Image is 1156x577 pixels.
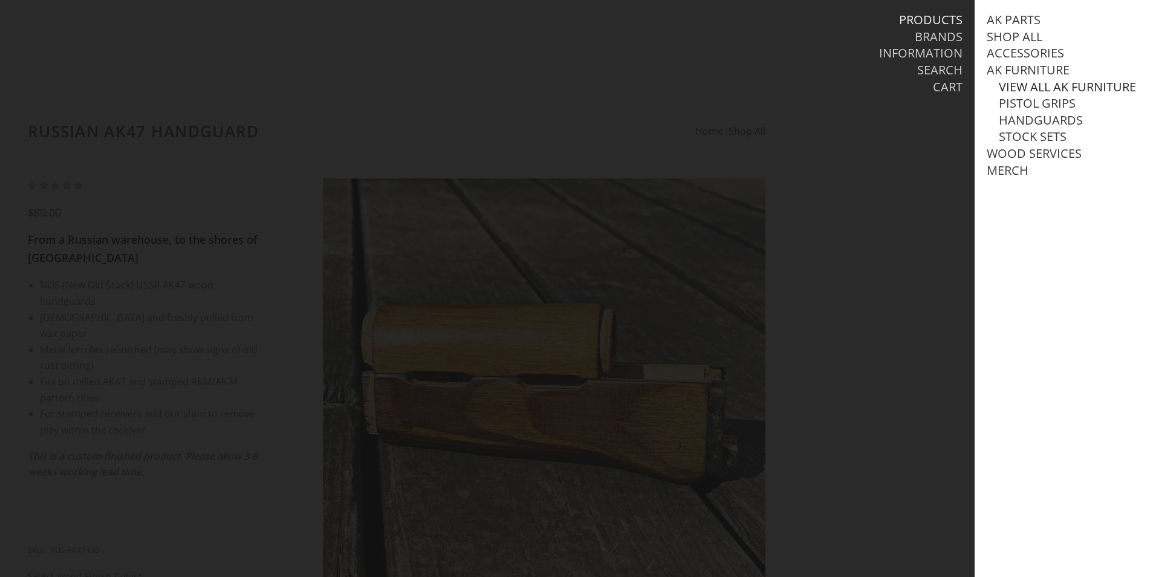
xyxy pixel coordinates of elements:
[879,45,963,61] a: Information
[917,62,963,78] a: Search
[999,96,1076,111] a: Pistol Grips
[987,146,1082,161] a: Wood Services
[999,112,1083,128] a: Handguards
[987,62,1070,78] a: AK Furniture
[933,79,963,95] a: Cart
[999,129,1067,145] a: Stock Sets
[899,12,963,28] a: Products
[987,45,1064,61] a: Accessories
[987,29,1042,45] a: Shop All
[915,29,963,45] a: Brands
[999,79,1136,95] a: View all AK Furniture
[987,12,1041,28] a: AK Parts
[987,163,1028,178] a: Merch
